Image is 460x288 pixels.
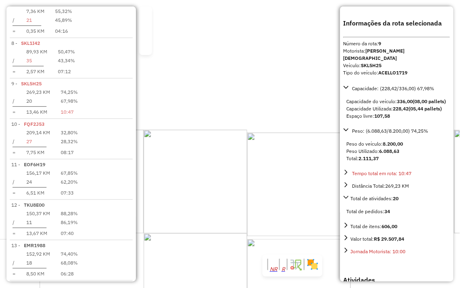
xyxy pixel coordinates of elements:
td: 74,40% [60,250,78,258]
td: = [12,148,16,157]
div: Capacidade: (228,42/336,00) 67,98% [343,95,450,123]
td: 88,28% [60,210,78,218]
a: Criar modelo [142,42,149,49]
strong: 9 [379,40,382,47]
span: SKL1I42 [21,40,40,46]
strong: ACELLO1719 [379,70,408,76]
td: 07:33 [60,189,78,197]
td: 11 [26,218,51,227]
td: 152,92 KM [26,250,51,258]
a: Jornada Motorista: 10:00 [343,247,450,256]
td: 8,50 KM [26,270,51,278]
span: 11 - [11,161,45,167]
td: 43,34% [57,57,75,65]
span: Exibir rótulo [282,267,285,272]
a: Valor total:R$ 29.507,84 [343,234,450,244]
strong: SKL5H25 [361,62,382,68]
strong: 8.200,00 [383,141,403,147]
div: Motorista: [343,47,450,62]
strong: 20 [393,195,399,201]
span: 269,23 KM [386,183,409,189]
td: 150,37 KM [26,210,51,218]
td: 24 [26,178,51,186]
span: Tempo total em rota: 10:47 [352,170,412,176]
td: / [12,97,16,105]
span: SKL5H25 [21,80,42,87]
a: Total de atividades:20 [343,194,450,203]
span: 10 - [11,121,45,127]
strong: 6.088,63 [379,148,400,154]
td: = [12,108,16,116]
td: = [12,27,16,35]
span: 9 - [11,80,42,87]
div: Espaço livre: [347,112,447,120]
span: FQF2J53 [24,121,45,127]
div: Capacidade do veículo: [347,98,447,105]
td: 50,47% [57,48,75,56]
div: Peso Utilizado: [347,148,447,155]
td: / [12,16,16,24]
td: 7,36 KM [26,7,45,15]
td: 6,51 KM [26,189,51,197]
span: Total de atividades: [351,195,399,201]
strong: [PERSON_NAME][DEMOGRAPHIC_DATA] [343,48,405,61]
td: 55,32% [55,7,72,15]
span: Peso do veículo: [347,141,403,147]
td: / [12,138,16,146]
td: 10:47 [60,108,78,116]
a: Exportar sessão [142,23,149,30]
a: Distância Total:269,23 KM [343,181,450,191]
span: Capacidade: (228,42/336,00) 67,98% [352,85,435,91]
div: Valor total: [351,235,405,243]
div: Distância Total: [351,182,409,190]
td: 13,67 KM [26,229,51,237]
td: 45,89% [55,16,72,24]
td: 32,80% [60,129,78,137]
div: Número da rota: [343,40,450,47]
td: 13,46 KM [26,108,51,116]
div: Total de itens: [351,223,398,230]
span: 12 - [11,202,45,208]
div: Total: [347,155,447,162]
span: EMR1988 [24,242,45,248]
td: 68,08% [60,259,78,267]
strong: 34 [385,208,390,214]
td: = [12,189,16,197]
td: = [12,68,16,76]
span: EOF6H19 [24,161,45,167]
strong: 228,42 [393,106,409,112]
td: 06:28 [60,270,78,278]
span: TKU8E00 [24,202,45,208]
td: 269,23 KM [26,88,51,96]
td: 28,32% [60,138,78,146]
td: 27 [26,138,51,146]
td: / [12,218,16,227]
div: Capacidade Utilizada: [347,105,447,112]
strong: R$ 29.507,84 [374,236,405,242]
td: 89,93 KM [26,48,48,56]
td: 07:12 [57,68,75,76]
td: 20 [26,97,51,105]
td: = [12,270,16,278]
strong: 606,00 [382,223,398,229]
span: Ocultar NR [270,267,278,272]
td: 35 [26,57,48,65]
strong: 336,00 [397,98,413,104]
div: Total de pedidos: [347,208,447,215]
h4: Atividades [343,275,450,285]
em: R [282,266,285,272]
h4: Informações da rota selecionada [343,18,450,28]
td: 0,35 KM [26,27,45,35]
div: Jornada Motorista: 10:00 [351,248,406,255]
td: 67,98% [60,97,78,105]
td: = [12,229,16,237]
img: Fluxo de ruas [289,258,302,271]
td: 209,14 KM [26,129,51,137]
td: 07:40 [60,229,78,237]
td: 67,85% [60,169,78,177]
a: Nova sessão e pesquisa [142,10,149,17]
td: 62,20% [60,178,78,186]
td: 156,17 KM [26,169,51,177]
td: 7,75 KM [26,148,51,157]
a: Capacidade: (228,42/336,00) 67,98% [343,84,450,93]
